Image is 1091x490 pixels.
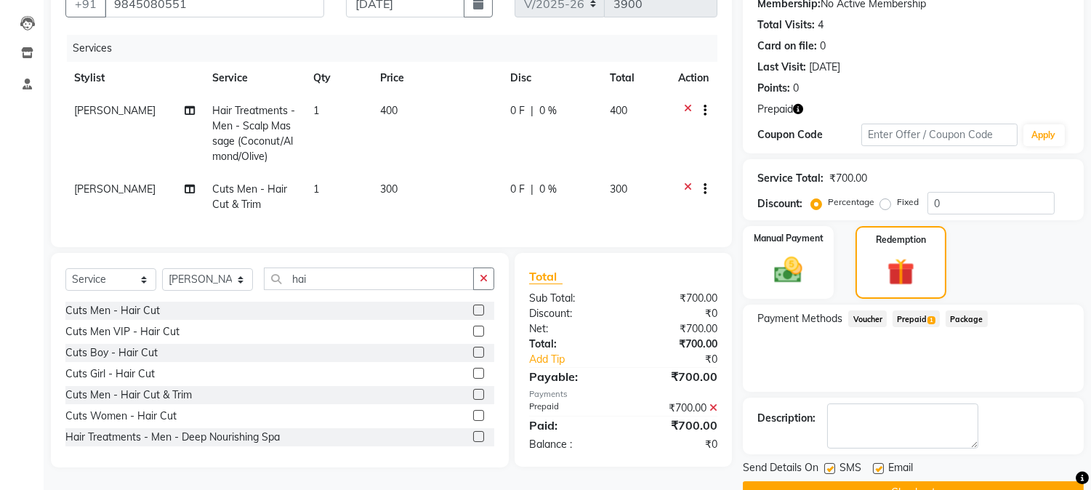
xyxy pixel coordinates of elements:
button: Apply [1023,124,1065,146]
span: Payment Methods [757,311,842,326]
div: ₹700.00 [624,368,729,385]
div: Cuts Men - Hair Cut & Trim [65,387,192,403]
span: Total [529,269,563,284]
a: Add Tip [518,352,641,367]
label: Manual Payment [754,232,824,245]
span: Prepaid [757,102,793,117]
div: ₹700.00 [624,417,729,434]
span: Hair Treatments - Men - Scalp Massage (Coconut/Almond/Olive) [213,104,296,163]
span: 300 [380,182,398,196]
span: [PERSON_NAME] [74,104,156,117]
span: 400 [611,104,628,117]
label: Percentage [828,196,874,209]
div: Service Total: [757,171,824,186]
input: Search or Scan [264,268,474,290]
div: Paid: [518,417,624,434]
div: Services [67,35,728,62]
div: Description: [757,411,816,426]
div: ₹0 [641,352,729,367]
span: Prepaid [893,310,940,327]
div: Cuts Men - Hair Cut [65,303,160,318]
div: ₹700.00 [624,337,729,352]
div: Net: [518,321,624,337]
span: 1 [313,104,319,117]
span: 0 % [539,182,557,197]
span: Email [888,460,913,478]
div: ₹700.00 [624,291,729,306]
div: [DATE] [809,60,840,75]
span: Send Details On [743,460,818,478]
th: Service [204,62,305,95]
div: 0 [793,81,799,96]
span: 300 [611,182,628,196]
span: [PERSON_NAME] [74,182,156,196]
div: Payments [529,388,717,401]
span: Cuts Men - Hair Cut & Trim [213,182,288,211]
span: SMS [840,460,861,478]
span: 0 % [539,103,557,119]
div: Sub Total: [518,291,624,306]
span: 1 [927,316,935,325]
div: Discount: [757,196,802,212]
div: ₹0 [624,306,729,321]
span: Package [946,310,988,327]
input: Enter Offer / Coupon Code [861,124,1017,146]
div: ₹0 [624,437,729,452]
th: Stylist [65,62,204,95]
div: 4 [818,17,824,33]
label: Redemption [876,233,926,246]
span: 1 [313,182,319,196]
div: Discount: [518,306,624,321]
span: Voucher [848,310,887,327]
div: Card on file: [757,39,817,54]
div: Hair Treatments - Men - Deep Nourishing Spa [65,430,280,445]
div: 0 [820,39,826,54]
div: Last Visit: [757,60,806,75]
div: Total Visits: [757,17,815,33]
div: ₹700.00 [624,401,729,416]
img: _cash.svg [765,254,811,286]
div: Cuts Girl - Hair Cut [65,366,155,382]
div: Prepaid [518,401,624,416]
div: ₹700.00 [624,321,729,337]
div: Cuts Women - Hair Cut [65,409,177,424]
div: Balance : [518,437,624,452]
span: 0 F [510,103,525,119]
div: Points: [757,81,790,96]
div: ₹700.00 [829,171,867,186]
th: Total [602,62,670,95]
span: 400 [380,104,398,117]
label: Fixed [897,196,919,209]
div: Payable: [518,368,624,385]
th: Action [669,62,717,95]
th: Qty [305,62,371,95]
div: Total: [518,337,624,352]
div: Cuts Men VIP - Hair Cut [65,324,180,340]
th: Disc [502,62,601,95]
div: Coupon Code [757,127,861,142]
div: Cuts Boy - Hair Cut [65,345,158,361]
span: | [531,103,534,119]
img: _gift.svg [879,255,922,289]
span: | [531,182,534,197]
th: Price [371,62,502,95]
span: 0 F [510,182,525,197]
